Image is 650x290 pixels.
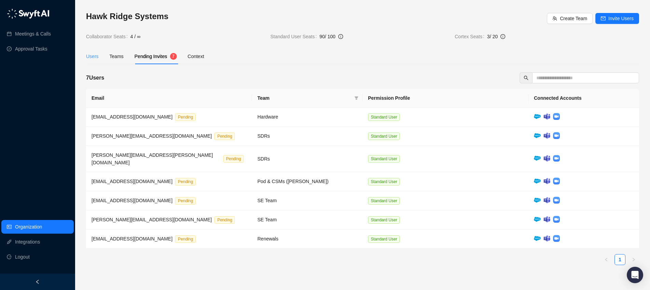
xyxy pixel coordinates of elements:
img: microsoft-teams-BZ5xE2bQ.png [543,113,550,120]
span: 7 [172,54,174,59]
img: zoom-DkfWWZB2.png [553,235,560,242]
img: microsoft-teams-BZ5xE2bQ.png [543,216,550,223]
span: [EMAIL_ADDRESS][DOMAIN_NAME] [91,236,172,241]
img: salesforce-ChMvK6Xa.png [534,198,541,203]
img: salesforce-ChMvK6Xa.png [534,133,541,138]
span: [PERSON_NAME][EMAIL_ADDRESS][PERSON_NAME][DOMAIN_NAME] [91,152,213,165]
td: Hardware [252,108,363,127]
span: Standard User [368,133,400,140]
td: SE Team [252,210,363,230]
span: Pending [223,155,244,163]
span: 4 / ∞ [130,33,140,40]
span: Team [257,94,352,102]
span: left [604,258,608,262]
a: Integrations [15,235,40,249]
span: team [552,16,557,21]
img: zoom-DkfWWZB2.png [553,197,560,204]
img: microsoft-teams-BZ5xE2bQ.png [543,133,550,139]
span: Standard User [368,113,400,121]
img: salesforce-ChMvK6Xa.png [534,156,541,161]
span: Pending [214,133,235,140]
span: Standard User Seats [270,33,320,40]
img: salesforce-ChMvK6Xa.png [534,179,541,183]
button: Invite Users [595,13,639,24]
li: Next Page [628,254,639,265]
a: 1 [615,254,625,265]
td: SE Team [252,191,363,210]
sup: 7 [170,53,177,60]
img: zoom-DkfWWZB2.png [553,216,560,223]
span: right [632,258,636,262]
span: 3 / 20 [487,34,498,39]
span: Standard User [368,216,400,224]
img: logo-05li4sbe.png [7,9,50,19]
img: microsoft-teams-BZ5xE2bQ.png [543,178,550,184]
img: microsoft-teams-BZ5xE2bQ.png [543,197,550,204]
span: [PERSON_NAME][EMAIL_ADDRESS][DOMAIN_NAME] [91,217,212,222]
td: SDRs [252,146,363,172]
span: Pending Invites [135,54,167,59]
span: search [524,75,528,80]
span: Pending [214,216,235,224]
span: Cortex Seats [455,33,487,40]
button: left [601,254,612,265]
li: Previous Page [601,254,612,265]
span: Create Team [560,15,587,22]
span: filter [354,96,358,100]
th: Email [86,89,252,108]
span: info-circle [500,34,505,39]
span: 90 / 100 [320,34,336,39]
span: Pending [175,235,196,243]
img: microsoft-teams-BZ5xE2bQ.png [543,155,550,162]
span: [EMAIL_ADDRESS][DOMAIN_NAME] [91,179,172,184]
a: Approval Tasks [15,42,47,56]
img: salesforce-ChMvK6Xa.png [534,217,541,222]
span: [EMAIL_ADDRESS][DOMAIN_NAME] [91,114,172,120]
div: Open Intercom Messenger [627,267,643,283]
span: Standard User [368,155,400,163]
span: Invite Users [608,15,634,22]
h5: 7 Users [86,74,104,82]
div: Users [86,53,99,60]
span: mail [601,16,606,21]
span: Pending [175,197,196,205]
div: Teams [110,53,124,60]
td: Renewals [252,230,363,249]
img: microsoft-teams-BZ5xE2bQ.png [543,235,550,242]
span: left [35,279,40,284]
span: Standard User [368,235,400,243]
span: Pending [175,178,196,185]
button: Create Team [547,13,593,24]
td: Pod & CSMs ([PERSON_NAME]) [252,172,363,191]
span: logout [7,254,12,259]
span: Standard User [368,178,400,185]
span: Pending [175,113,196,121]
span: info-circle [338,34,343,39]
td: SDRs [252,127,363,146]
span: filter [353,93,360,103]
img: zoom-DkfWWZB2.png [553,132,560,139]
span: Standard User [368,197,400,205]
button: right [628,254,639,265]
a: Organization [15,220,42,234]
img: zoom-DkfWWZB2.png [553,178,560,184]
img: salesforce-ChMvK6Xa.png [534,114,541,119]
h3: Hawk Ridge Systems [86,11,547,22]
img: zoom-DkfWWZB2.png [553,155,560,162]
img: salesforce-ChMvK6Xa.png [534,236,541,241]
img: zoom-DkfWWZB2.png [553,113,560,120]
a: Meetings & Calls [15,27,51,41]
div: Context [188,53,204,60]
th: Permission Profile [363,89,528,108]
span: Logout [15,250,30,264]
span: [PERSON_NAME][EMAIL_ADDRESS][DOMAIN_NAME] [91,133,212,139]
span: Collaborator Seats [86,33,130,40]
span: [EMAIL_ADDRESS][DOMAIN_NAME] [91,198,172,203]
th: Connected Accounts [528,89,639,108]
